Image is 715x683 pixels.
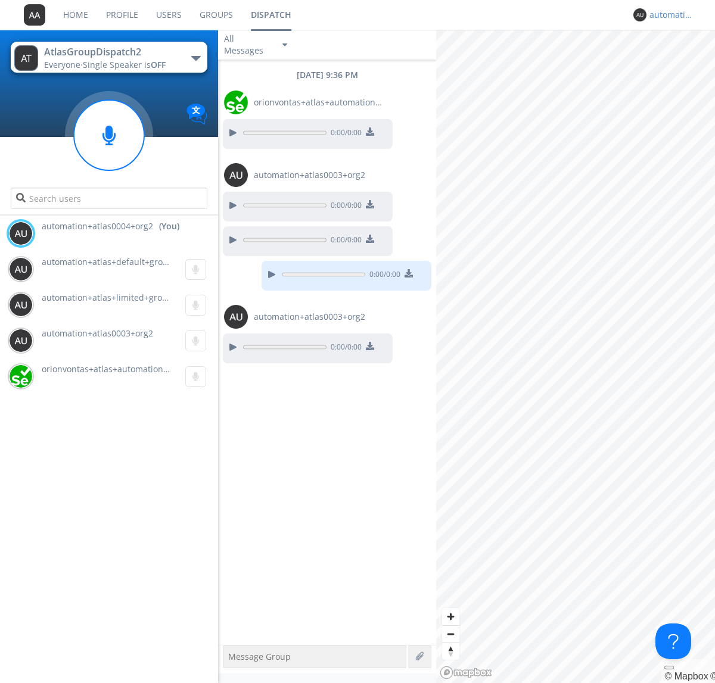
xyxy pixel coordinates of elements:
img: Translation enabled [186,104,207,124]
img: 29d36aed6fa347d5a1537e7736e6aa13 [9,364,33,388]
img: download media button [366,200,374,208]
img: download media button [405,269,413,277]
button: AtlasGroupDispatch2Everyone·Single Speaker isOFF [11,42,207,73]
span: automation+atlas0003+org2 [254,169,365,181]
img: 373638.png [9,293,33,317]
div: [DATE] 9:36 PM [218,69,436,81]
img: 373638.png [224,163,248,187]
a: Mapbox [664,671,708,681]
div: Everyone · [44,59,178,71]
button: Reset bearing to north [442,643,459,660]
img: 373638.png [9,222,33,245]
span: 0:00 / 0:00 [327,127,362,141]
span: automation+atlas0003+org2 [42,328,153,339]
img: download media button [366,342,374,350]
span: 0:00 / 0:00 [327,200,362,213]
a: Mapbox logo [440,666,492,679]
div: All Messages [224,33,272,57]
span: Zoom out [442,626,459,643]
button: Zoom in [442,608,459,625]
span: orionvontas+atlas+automation+org2 [254,96,385,108]
img: download media button [366,127,374,136]
div: AtlasGroupDispatch2 [44,45,178,59]
input: Search users [11,188,207,209]
img: download media button [366,235,374,243]
span: 0:00 / 0:00 [327,342,362,355]
div: automation+atlas0004+org2 [649,9,694,21]
span: automation+atlas+default+group+org2 [42,256,196,267]
button: Zoom out [442,625,459,643]
span: 0:00 / 0:00 [327,235,362,248]
img: 373638.png [9,329,33,353]
img: 373638.png [224,305,248,329]
img: 373638.png [14,45,38,71]
button: Toggle attribution [664,666,674,669]
span: 0:00 / 0:00 [365,269,400,282]
span: automation+atlas+limited+groups+org2 [42,292,200,303]
span: automation+atlas0004+org2 [42,220,153,232]
span: Single Speaker is [83,59,166,70]
img: 373638.png [633,8,646,21]
img: caret-down-sm.svg [282,43,287,46]
img: 29d36aed6fa347d5a1537e7736e6aa13 [224,91,248,114]
span: OFF [151,59,166,70]
img: 373638.png [9,257,33,281]
img: 373638.png [24,4,45,26]
div: (You) [159,220,179,232]
span: automation+atlas0003+org2 [254,311,365,323]
iframe: Toggle Customer Support [655,623,691,659]
span: orionvontas+atlas+automation+org2 [42,363,186,375]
